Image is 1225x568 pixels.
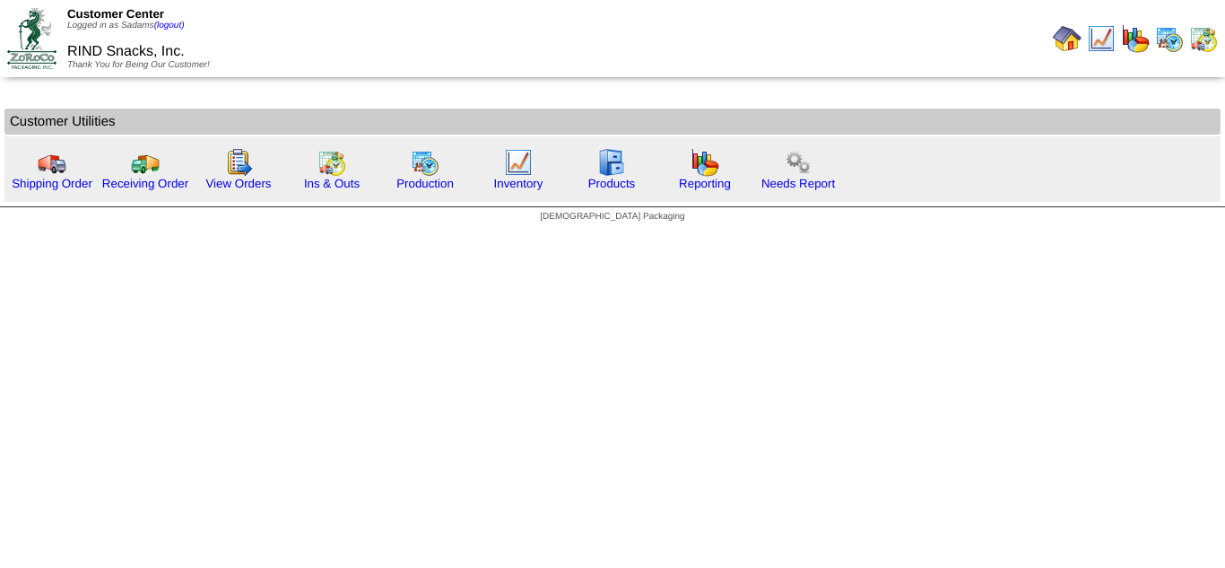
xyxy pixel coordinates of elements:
span: Logged in as Sadams [67,21,185,31]
a: Ins & Outs [304,177,360,190]
span: Customer Center [67,7,164,21]
a: View Orders [205,177,271,190]
img: truck2.gif [131,148,160,177]
a: Receiving Order [102,177,188,190]
img: line_graph.gif [504,148,533,177]
td: Customer Utilities [4,109,1221,135]
img: calendarprod.gif [1155,24,1184,53]
a: Needs Report [761,177,835,190]
span: RIND Snacks, Inc. [67,44,185,59]
img: home.gif [1053,24,1082,53]
img: calendarinout.gif [1189,24,1218,53]
a: Shipping Order [12,177,92,190]
img: line_graph.gif [1087,24,1116,53]
img: cabinet.gif [597,148,626,177]
img: workorder.gif [224,148,253,177]
img: graph.gif [691,148,719,177]
a: Products [588,177,636,190]
a: Reporting [679,177,731,190]
img: ZoRoCo_Logo(Green%26Foil)%20jpg.webp [7,8,56,68]
a: Production [396,177,454,190]
span: [DEMOGRAPHIC_DATA] Packaging [540,212,684,222]
a: (logout) [154,21,185,31]
a: Inventory [494,177,543,190]
img: calendarprod.gif [411,148,439,177]
img: workflow.png [784,148,812,177]
span: Thank You for Being Our Customer! [67,60,210,70]
img: calendarinout.gif [317,148,346,177]
img: truck.gif [38,148,66,177]
img: graph.gif [1121,24,1150,53]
